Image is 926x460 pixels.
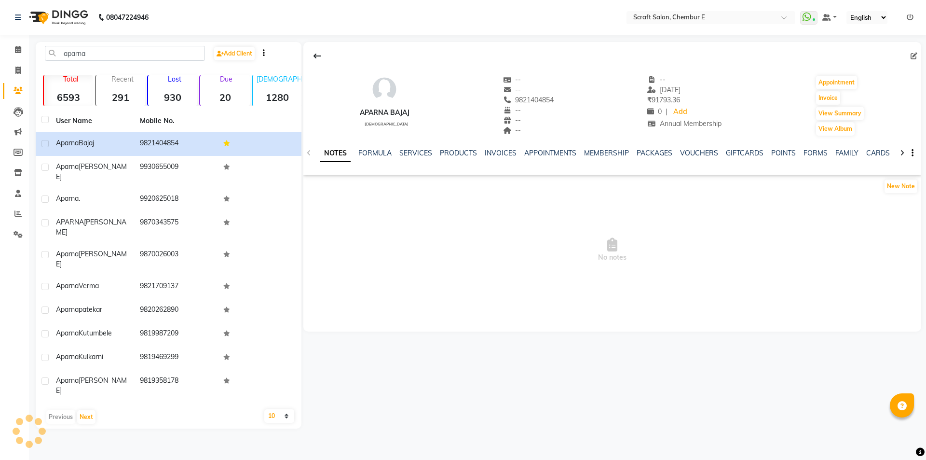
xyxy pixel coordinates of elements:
span: Aparna [56,139,79,147]
span: [DATE] [647,85,681,94]
span: Aparna [56,305,79,314]
span: 91793.36 [647,96,680,104]
a: NOTES [320,145,351,162]
span: APARNA [56,218,84,226]
span: 9821404854 [503,96,554,104]
span: -- [503,75,521,84]
p: Due [202,75,249,84]
a: Add [671,105,688,119]
strong: 1280 [253,91,302,103]
b: 08047224946 [106,4,149,31]
span: [DEMOGRAPHIC_DATA] [365,122,409,126]
p: Total [48,75,93,84]
span: . [79,194,80,203]
a: Add Client [214,47,255,60]
span: No notes [303,202,921,298]
p: [DEMOGRAPHIC_DATA] [257,75,302,84]
button: Next [77,410,95,424]
td: 9920625018 [134,188,218,211]
button: New Note [885,180,917,193]
button: Invoice [816,91,840,105]
span: [PERSON_NAME] [56,218,126,237]
span: | [666,107,667,117]
a: FAMILY [835,149,858,157]
th: Mobile No. [134,110,218,132]
span: Aparna [56,250,79,258]
img: logo [25,4,91,31]
a: SERVICES [399,149,432,157]
a: INVOICES [485,149,517,157]
a: PACKAGES [637,149,672,157]
button: View Summary [816,107,864,120]
td: 9819987209 [134,322,218,346]
span: 0 [647,107,662,116]
td: 9820262890 [134,299,218,322]
a: CARDS [866,149,890,157]
button: Appointment [816,76,857,89]
span: Aparna [56,194,79,203]
span: Aparna [56,376,79,385]
td: 9930655009 [134,156,218,188]
a: GIFTCARDS [726,149,763,157]
span: -- [503,126,521,135]
button: View Album [816,122,855,136]
span: -- [503,116,521,125]
p: Lost [152,75,197,84]
input: Search by Name/Mobile/Email/Code [45,46,205,61]
td: 9870026003 [134,243,218,275]
a: FORMS [803,149,828,157]
span: patekar [79,305,102,314]
span: Annual Membership [647,119,722,128]
span: Kulkarni [79,352,103,361]
span: ₹ [647,96,652,104]
span: [PERSON_NAME] [56,376,127,395]
img: avatar [370,75,399,104]
div: Aparna Bajaj [360,108,409,118]
span: Aparna [56,352,79,361]
span: [PERSON_NAME] [56,162,127,181]
td: 9870343575 [134,211,218,243]
span: Kutumbele [79,329,112,337]
p: Recent [100,75,145,84]
a: MEMBERSHIP [584,149,629,157]
span: -- [503,85,521,94]
span: [PERSON_NAME] [56,250,127,268]
td: 9819358178 [134,370,218,402]
span: Aparna [56,281,79,290]
div: Back to Client [307,47,327,65]
strong: 20 [200,91,249,103]
span: Bajaj [79,139,94,147]
a: FORMULA [358,149,392,157]
span: Verma [79,281,99,290]
a: PRODUCTS [440,149,477,157]
strong: 6593 [44,91,93,103]
iframe: chat widget [885,421,916,450]
strong: 930 [148,91,197,103]
th: User Name [50,110,134,132]
span: -- [647,75,666,84]
span: Aparna [56,329,79,337]
a: VOUCHERS [680,149,718,157]
td: 9819469299 [134,346,218,370]
strong: 291 [96,91,145,103]
td: 9821709137 [134,275,218,299]
a: APPOINTMENTS [524,149,576,157]
span: -- [503,106,521,114]
span: Aparna [56,162,79,171]
td: 9821404854 [134,132,218,156]
a: POINTS [771,149,796,157]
